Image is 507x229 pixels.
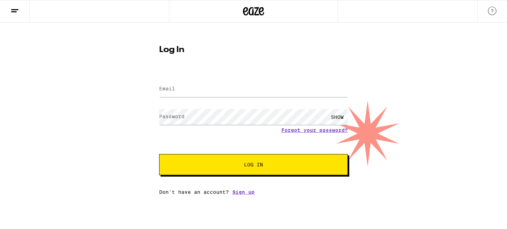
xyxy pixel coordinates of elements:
button: Log In [159,154,348,175]
label: Email [159,86,175,91]
label: Password [159,114,184,119]
a: Forgot your password? [281,127,348,133]
div: Don't have an account? [159,189,348,195]
input: Email [159,81,348,97]
span: Log In [244,162,263,167]
h1: Log In [159,46,348,54]
a: Sign up [232,189,255,195]
div: SHOW [327,109,348,125]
